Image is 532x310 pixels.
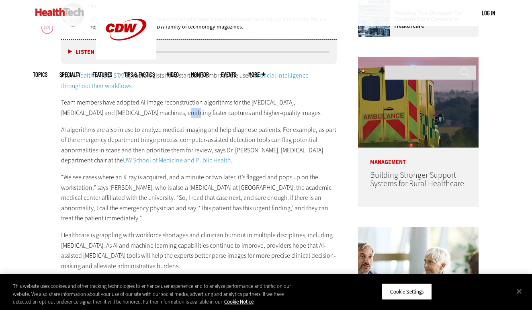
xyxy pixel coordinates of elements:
[92,72,112,78] a: Features
[191,72,209,78] a: MonITor
[123,156,231,164] a: UW School of Medicine and Public Health
[382,283,432,300] button: Cookie Settings
[221,72,236,78] a: Events
[482,9,495,17] div: User menu
[35,8,84,16] img: Home
[61,125,337,166] p: AI algorithms are also in use to analyze medical imaging and help diagnose patients. For example,...
[124,72,155,78] a: Tips & Tactics
[510,282,528,300] button: Close
[224,298,254,305] a: More information about your privacy
[248,72,265,78] span: More
[33,72,47,78] span: Topics
[61,97,337,118] p: Team members have adopted AI image reconstruction algorithms for the [MEDICAL_DATA], [MEDICAL_DAT...
[13,282,293,306] div: This website uses cookies and other tracking technologies to enhance user experience and to analy...
[61,172,337,224] p: “We see cases where an X-ray is acquired, and a minute or two later, it’s flagged and pops up on ...
[358,148,479,165] p: Management
[59,72,80,78] span: Specialty
[358,57,479,148] img: ambulance driving down country road at sunset
[61,71,309,90] a: artificial intelligence throughout their workflows
[61,230,337,271] p: Healthcare is grappling with workforce shortages and clinician burnout in multiple disciplines, i...
[167,72,179,78] a: Video
[370,170,464,189] a: Building Stronger Support Systems for Rural Healthcare
[96,53,156,62] a: CDW
[482,9,495,16] a: Log in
